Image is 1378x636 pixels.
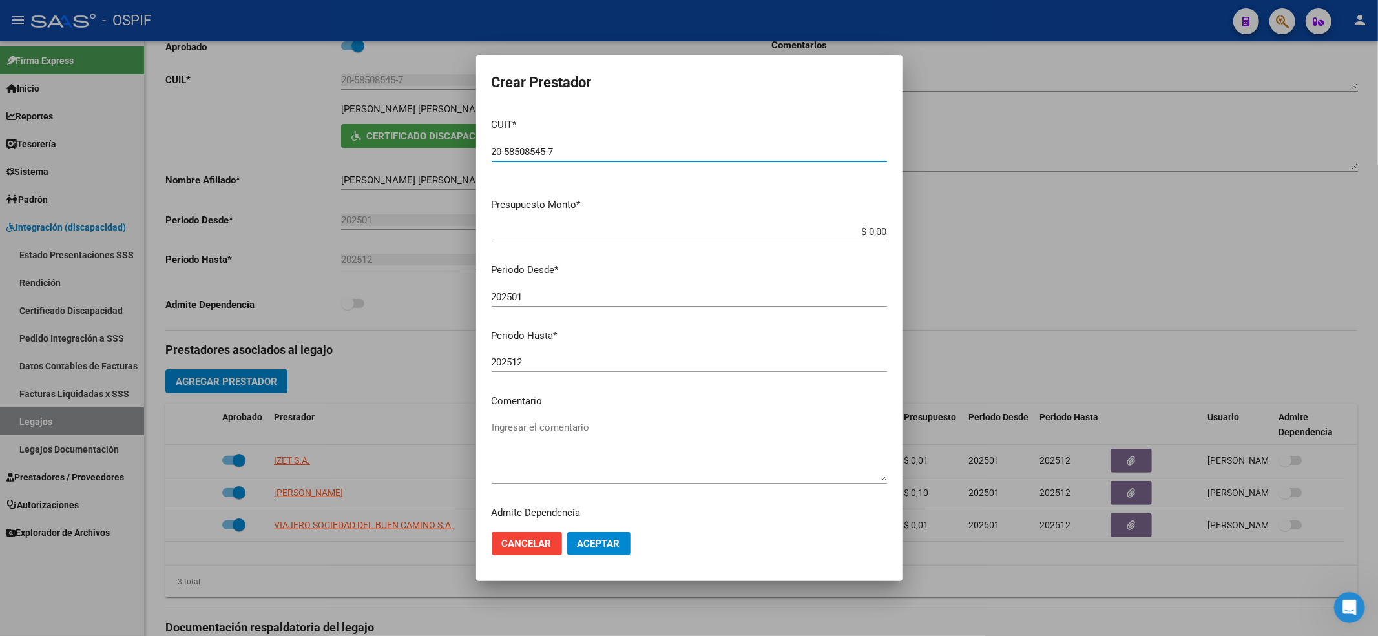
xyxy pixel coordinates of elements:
[492,198,887,212] p: Presupuesto Monto
[1334,592,1365,623] iframe: Intercom live chat
[578,538,620,549] span: Aceptar
[492,118,887,132] p: CUIT
[492,506,887,520] p: Admite Dependencia
[492,394,887,409] p: Comentario
[492,70,887,95] h2: Crear Prestador
[567,532,631,555] button: Aceptar
[492,263,887,278] p: Periodo Desde
[492,532,562,555] button: Cancelar
[502,538,552,549] span: Cancelar
[492,329,887,344] p: Periodo Hasta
